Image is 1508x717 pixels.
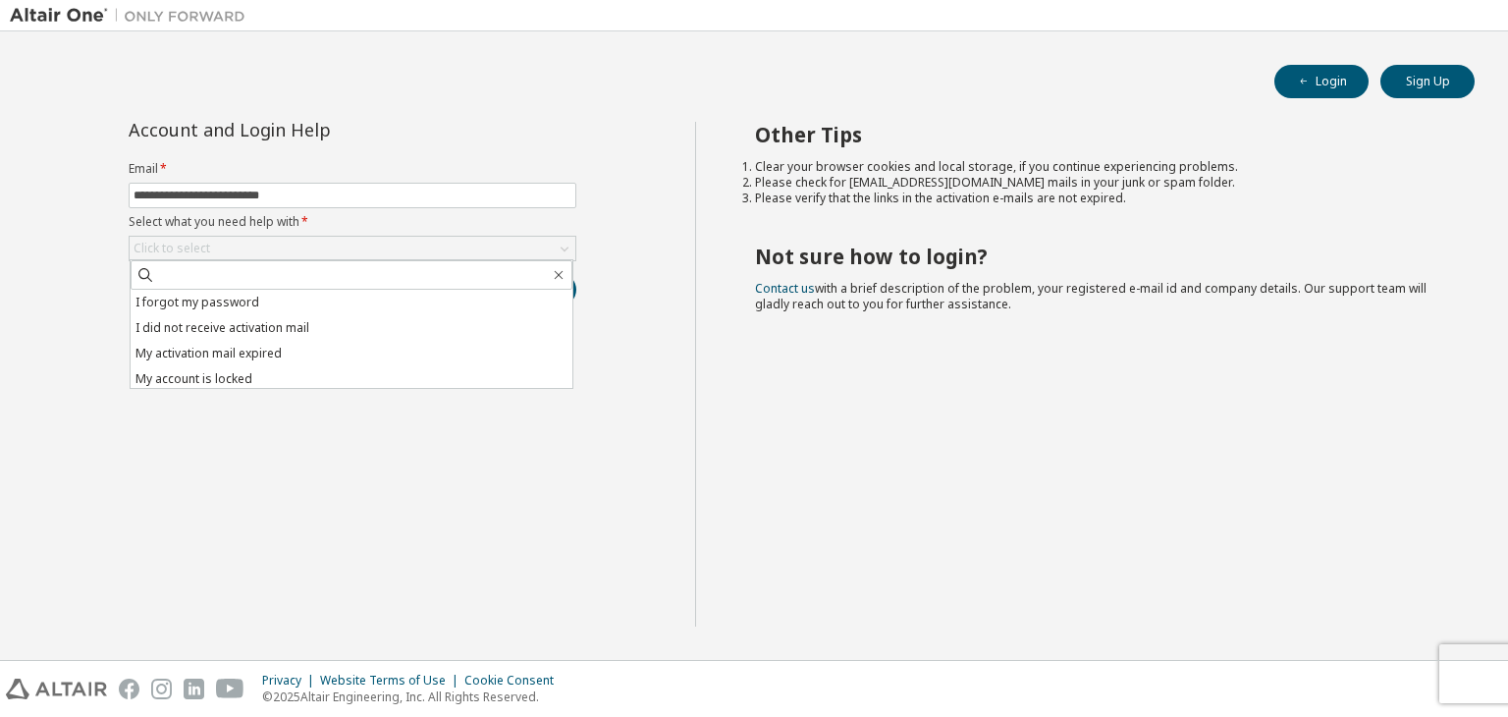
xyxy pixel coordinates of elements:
[464,673,565,689] div: Cookie Consent
[1274,65,1369,98] button: Login
[262,673,320,689] div: Privacy
[129,122,487,138] div: Account and Login Help
[755,159,1440,175] li: Clear your browser cookies and local storage, if you continue experiencing problems.
[320,673,464,689] div: Website Terms of Use
[262,689,565,705] p: © 2025 Altair Engineering, Inc. All Rights Reserved.
[755,244,1440,269] h2: Not sure how to login?
[6,679,107,699] img: altair_logo.svg
[216,679,244,699] img: youtube.svg
[151,679,172,699] img: instagram.svg
[755,280,815,297] a: Contact us
[755,191,1440,206] li: Please verify that the links in the activation e-mails are not expired.
[129,214,576,230] label: Select what you need help with
[129,161,576,177] label: Email
[119,679,139,699] img: facebook.svg
[10,6,255,26] img: Altair One
[131,290,572,315] li: I forgot my password
[130,237,575,260] div: Click to select
[184,679,204,699] img: linkedin.svg
[1380,65,1475,98] button: Sign Up
[755,280,1427,312] span: with a brief description of the problem, your registered e-mail id and company details. Our suppo...
[755,122,1440,147] h2: Other Tips
[755,175,1440,191] li: Please check for [EMAIL_ADDRESS][DOMAIN_NAME] mails in your junk or spam folder.
[134,241,210,256] div: Click to select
